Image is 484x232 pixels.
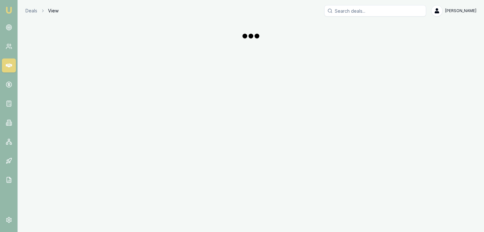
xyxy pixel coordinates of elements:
[445,8,476,13] span: [PERSON_NAME]
[48,8,59,14] span: View
[25,8,37,14] a: Deals
[5,6,13,14] img: emu-icon-u.png
[25,8,59,14] nav: breadcrumb
[324,5,426,17] input: Search deals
